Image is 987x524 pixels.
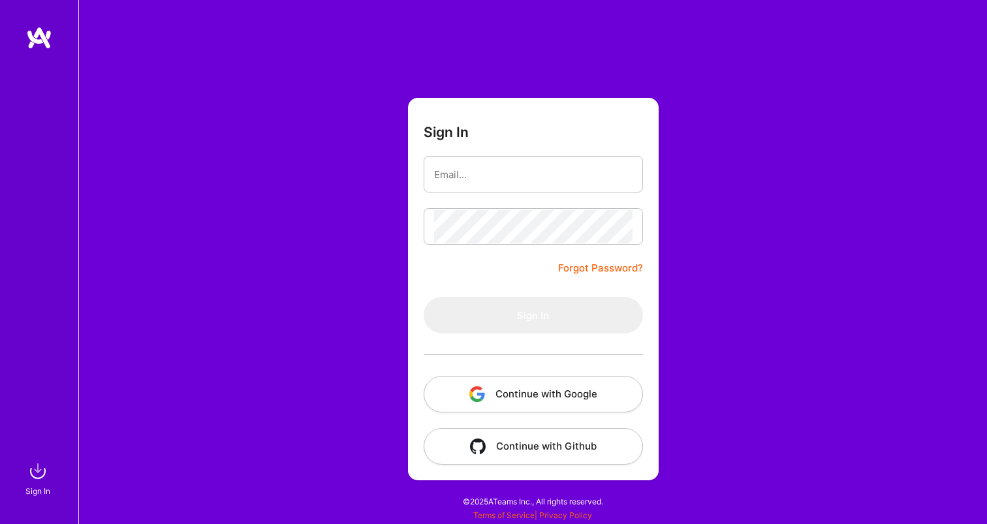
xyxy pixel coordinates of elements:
[78,485,987,517] div: © 2025 ATeams Inc., All rights reserved.
[539,510,592,520] a: Privacy Policy
[470,439,486,454] img: icon
[25,484,50,498] div: Sign In
[27,458,51,498] a: sign inSign In
[424,124,469,140] h3: Sign In
[424,297,643,333] button: Sign In
[25,458,51,484] img: sign in
[424,428,643,465] button: Continue with Github
[473,510,592,520] span: |
[469,386,485,402] img: icon
[434,158,633,191] input: Email...
[473,510,535,520] a: Terms of Service
[26,26,52,50] img: logo
[424,376,643,412] button: Continue with Google
[558,260,643,276] a: Forgot Password?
